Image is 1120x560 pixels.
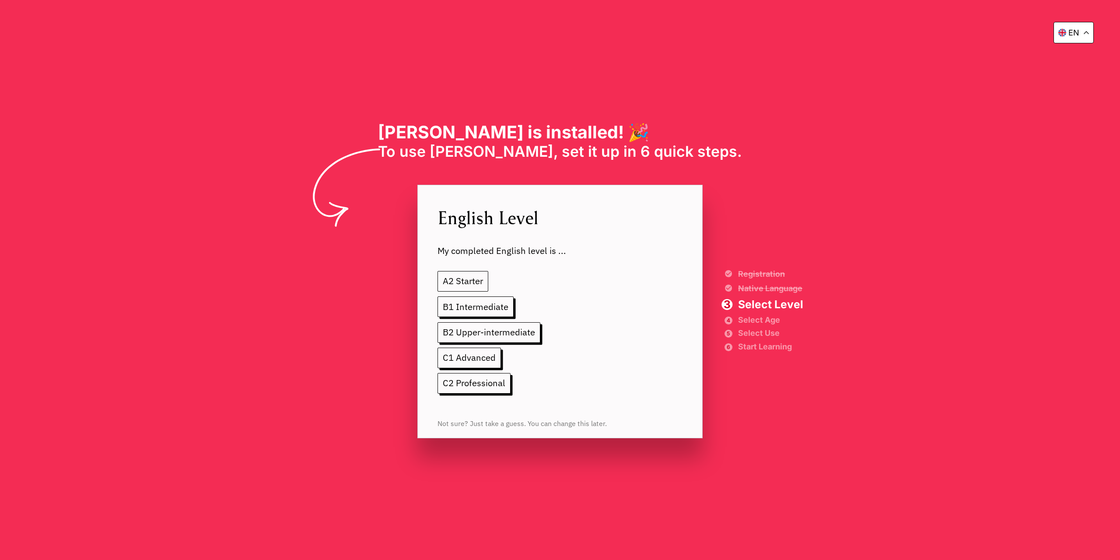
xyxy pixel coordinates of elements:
[738,317,803,324] span: Select Age
[437,205,683,230] span: English Level
[437,348,501,368] span: C1 Advanced
[738,343,803,350] span: Start Learning
[738,299,803,310] span: Select Level
[437,322,541,343] span: B2 Upper-intermediate
[738,285,803,292] span: Native Language
[738,270,803,278] span: Registration
[437,296,514,317] span: B1 Intermediate
[437,230,683,257] span: My completed English level is ...
[378,143,742,161] span: To use [PERSON_NAME], set it up in 6 quick steps.
[738,330,803,337] span: Select Use
[378,122,742,142] h1: [PERSON_NAME] is installed! 🎉
[437,271,489,292] span: A2 Starter
[1068,28,1079,37] p: en
[437,373,511,394] span: C2 Professional
[437,419,683,428] span: Not sure? Just take a guess. You can change this later.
